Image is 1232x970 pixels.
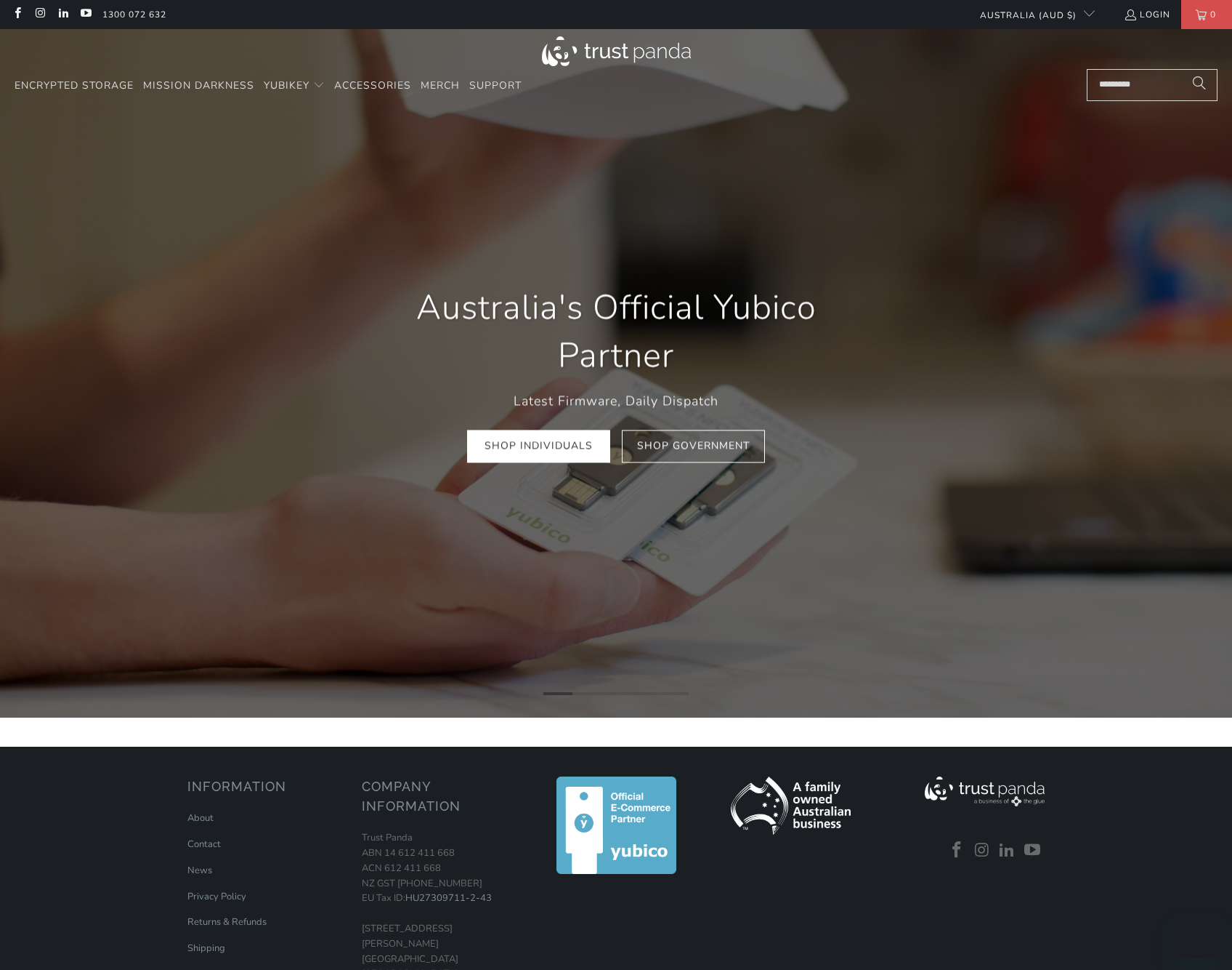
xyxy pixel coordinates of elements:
[264,69,325,103] summary: YubiKey
[572,692,601,695] li: Page dot 2
[57,9,69,20] a: Trust Panda Australia on LinkedIn
[15,69,522,103] nav: Translation missing: en.navigation.header.main_nav
[15,79,134,92] span: Encrypted Storage
[1124,7,1170,23] a: Login
[15,69,134,103] a: Encrypted Storage
[143,69,254,103] a: Mission Darkness
[187,890,246,903] a: Privacy Policy
[187,811,214,825] a: About
[187,942,225,955] a: Shipping
[543,692,572,695] li: Page dot 1
[334,79,411,92] span: Accessories
[469,79,522,92] span: Support
[601,692,631,695] li: Page dot 3
[79,9,92,20] a: Trust Panda Australia on YouTube
[421,69,460,103] a: Merch
[946,841,968,860] a: Trust Panda Australia on Facebook
[405,891,492,905] a: HU27309711-2-43
[421,79,460,92] span: Merch
[143,79,254,92] span: Mission Darkness
[102,7,166,23] a: 1300 072 632
[467,430,610,462] a: Shop Individuals
[542,36,691,66] img: Trust Panda Australia
[376,284,856,380] h1: Australia's Official Yubico Partner
[187,838,221,851] a: Contact
[660,692,689,695] li: Page dot 5
[187,864,212,877] a: News
[469,69,522,103] a: Support
[622,430,765,462] a: Shop Government
[1021,841,1043,860] a: Trust Panda Australia on YouTube
[1174,912,1220,958] iframe: Button to launch messaging window
[1087,69,1217,101] input: Search...
[11,9,23,20] a: Trust Panda Australia on Facebook
[971,841,993,860] a: Trust Panda Australia on Instagram
[334,69,411,103] a: Accessories
[997,841,1018,860] a: Trust Panda Australia on LinkedIn
[33,9,46,20] a: Trust Panda Australia on Instagram
[631,692,660,695] li: Page dot 4
[376,390,856,412] p: Latest Firmware, Daily Dispatch
[1181,69,1217,101] button: Search
[264,79,309,92] span: YubiKey
[187,915,267,929] a: Returns & Refunds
